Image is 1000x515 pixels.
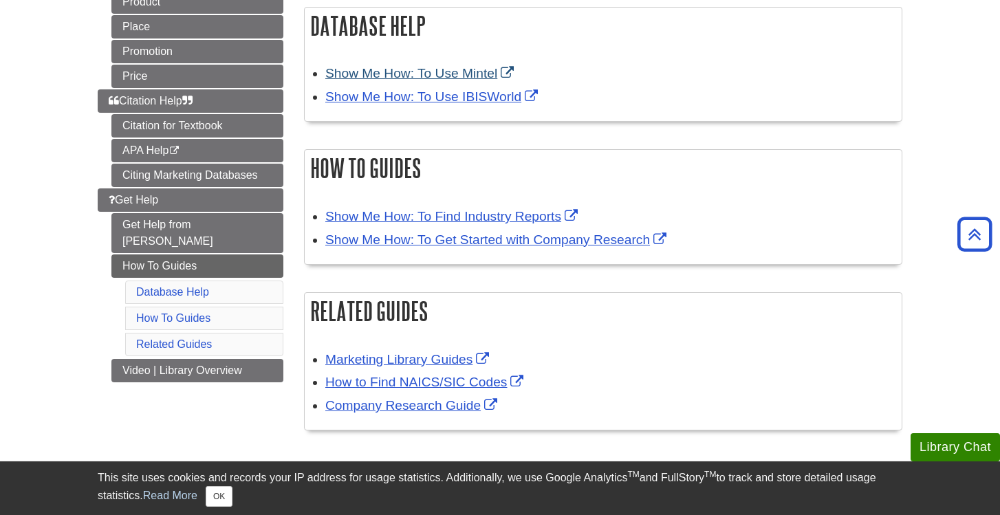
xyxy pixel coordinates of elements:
a: Read More [143,490,197,501]
div: This site uses cookies and records your IP address for usage statistics. Additionally, we use Goo... [98,470,902,507]
a: Link opens in new window [325,398,501,413]
a: Link opens in new window [325,89,541,104]
a: How To Guides [111,254,283,278]
button: Library Chat [911,433,1000,461]
a: Link opens in new window [325,209,581,223]
a: Promotion [111,40,283,63]
a: Citation Help [98,89,283,113]
a: Link opens in new window [325,352,492,366]
a: Price [111,65,283,88]
a: Citing Marketing Databases [111,164,283,187]
a: Citation for Textbook [111,114,283,138]
sup: TM [627,470,639,479]
a: Video | Library Overview [111,359,283,382]
a: Get Help [98,188,283,212]
a: Place [111,15,283,39]
a: How To Guides [136,312,210,324]
h2: Related Guides [305,293,902,329]
a: Link opens in new window [325,66,517,80]
a: Link opens in new window [325,375,527,389]
a: Database Help [136,286,209,298]
span: Citation Help [109,95,193,107]
a: Related Guides [136,338,212,350]
h2: Database Help [305,8,902,44]
a: Link opens in new window [325,232,670,247]
a: Back to Top [953,225,997,243]
span: Get Help [109,194,158,206]
a: Get Help from [PERSON_NAME] [111,213,283,253]
i: This link opens in a new window [169,146,180,155]
h2: How To Guides [305,150,902,186]
a: APA Help [111,139,283,162]
sup: TM [704,470,716,479]
button: Close [206,486,232,507]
